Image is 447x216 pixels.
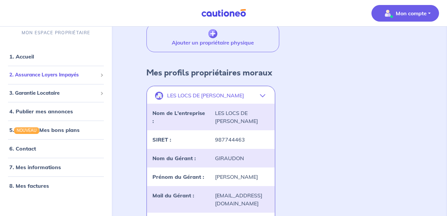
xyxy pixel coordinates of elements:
img: Cautioneo [199,9,249,17]
a: 4. Publier mes annonces [9,108,73,115]
button: LES LOCS DE [PERSON_NAME] [147,88,275,104]
div: 3. Garantie Locataire [3,87,109,100]
a: 6. Contact [9,145,36,152]
div: 8. Mes factures [3,179,109,192]
img: illu_company.svg [155,92,163,100]
strong: Nom de L'entreprise : [152,110,205,124]
h4: Mes profils propriétaires moraux [146,68,272,78]
span: 2. Assurance Loyers Impayés [9,71,98,79]
img: archivate [208,29,217,39]
div: [PERSON_NAME] [211,173,274,181]
div: 987744463 [211,136,274,144]
a: 5.NOUVEAUMes bons plans [9,127,80,133]
a: 7. Mes informations [9,164,61,170]
button: Ajouter un propriétaire physique [146,24,280,52]
strong: Nom du Gérant : [152,155,196,162]
span: 3. Garantie Locataire [9,89,98,97]
strong: Mail du Gérant : [152,192,194,199]
button: illu_account_valid_menu.svgMon compte [371,5,439,22]
p: Mon compte [396,9,427,17]
div: 7. Mes informations [3,161,109,174]
strong: SIRET : [152,136,171,143]
p: LES LOCS DE [PERSON_NAME] [167,92,244,99]
img: illu_account_valid_menu.svg [382,8,393,19]
div: 4. Publier mes annonces [3,105,109,118]
a: 8. Mes factures [9,182,49,189]
div: LES LOCS DE [PERSON_NAME] [211,109,274,125]
div: 5.NOUVEAUMes bons plans [3,123,109,137]
strong: Prénom du Gérant : [152,173,204,180]
a: 1. Accueil [9,53,34,60]
div: GIRAUDON [211,154,274,162]
div: 6. Contact [3,142,109,155]
div: 1. Accueil [3,50,109,63]
div: 2. Assurance Loyers Impayés [3,68,109,81]
div: [EMAIL_ADDRESS][DOMAIN_NAME] [211,191,274,207]
p: MON ESPACE PROPRIÉTAIRE [22,30,90,36]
